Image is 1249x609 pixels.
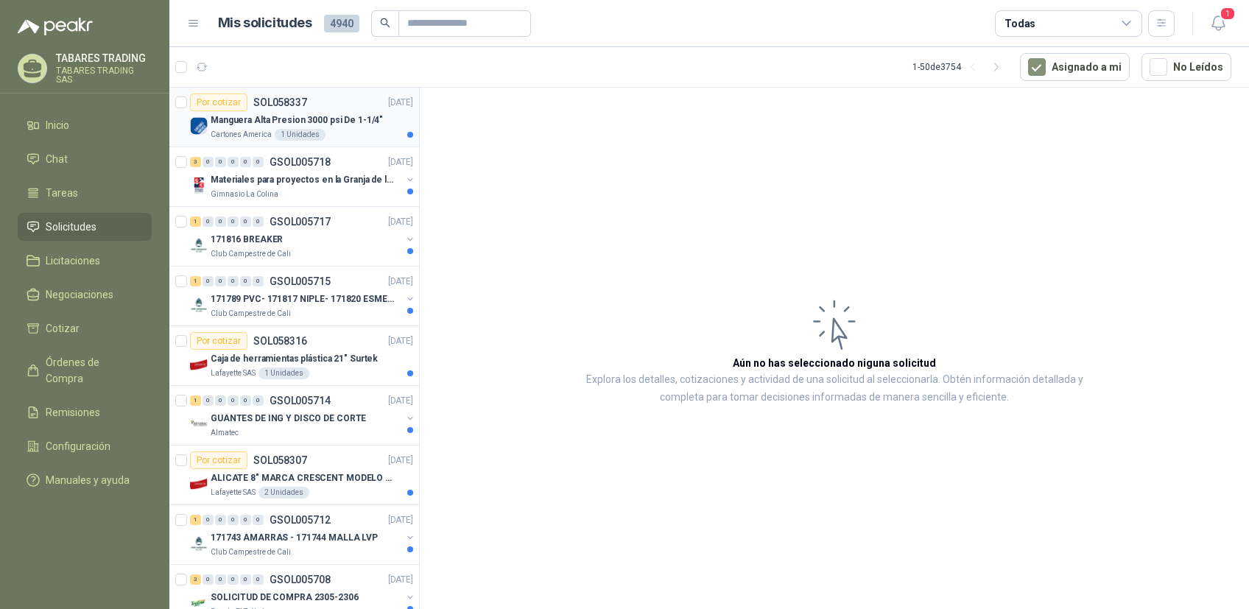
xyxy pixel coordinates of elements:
[169,88,419,147] a: Por cotizarSOL058337[DATE] Company LogoManguera Alta Presion 3000 psi De 1-1/4"Cartones America1 ...
[190,177,208,194] img: Company Logo
[18,432,152,460] a: Configuración
[190,117,208,135] img: Company Logo
[46,320,80,337] span: Cotizar
[18,247,152,275] a: Licitaciones
[388,394,413,408] p: [DATE]
[912,55,1008,79] div: 1 - 50 de 3754
[240,395,251,406] div: 0
[218,13,312,34] h1: Mis solicitudes
[211,531,378,545] p: 171743 AMARRAS - 171744 MALLA LVP
[253,276,264,286] div: 0
[270,157,331,167] p: GSOL005718
[46,438,110,454] span: Configuración
[240,157,251,167] div: 0
[18,314,152,342] a: Cotizar
[18,213,152,241] a: Solicitudes
[190,515,201,525] div: 1
[211,412,366,426] p: GUANTES DE ING Y DISCO DE CORTE
[211,591,359,605] p: SOLICITUD DE COMPRA 2305-2306
[215,157,226,167] div: 0
[215,395,226,406] div: 0
[46,219,96,235] span: Solicitudes
[46,286,113,303] span: Negociaciones
[324,15,359,32] span: 4940
[190,153,416,200] a: 3 0 0 0 0 0 GSOL005718[DATE] Company LogoMateriales para proyectos en la Granja de la UIGimnasio ...
[253,97,307,108] p: SOL058337
[1005,15,1035,32] div: Todas
[270,395,331,406] p: GSOL005714
[253,157,264,167] div: 0
[388,275,413,289] p: [DATE]
[253,217,264,227] div: 0
[203,515,214,525] div: 0
[190,415,208,433] img: Company Logo
[258,487,309,499] div: 2 Unidades
[190,535,208,552] img: Company Logo
[258,367,309,379] div: 1 Unidades
[190,213,416,260] a: 1 0 0 0 0 0 GSOL005717[DATE] Company Logo171816 BREAKERClub Campestre de Cali
[18,398,152,426] a: Remisiones
[211,113,383,127] p: Manguera Alta Presion 3000 psi De 1-1/4"
[190,356,208,373] img: Company Logo
[228,395,239,406] div: 0
[388,334,413,348] p: [DATE]
[388,513,413,527] p: [DATE]
[270,515,331,525] p: GSOL005712
[240,276,251,286] div: 0
[211,233,283,247] p: 171816 BREAKER
[388,215,413,229] p: [DATE]
[190,236,208,254] img: Company Logo
[190,94,247,111] div: Por cotizar
[388,454,413,468] p: [DATE]
[270,217,331,227] p: GSOL005717
[211,189,278,200] p: Gimnasio La Colina
[18,18,93,35] img: Logo peakr
[215,276,226,286] div: 0
[1220,7,1236,21] span: 1
[1205,10,1231,37] button: 1
[46,151,68,167] span: Chat
[18,348,152,392] a: Órdenes de Compra
[203,217,214,227] div: 0
[46,253,100,269] span: Licitaciones
[211,248,291,260] p: Club Campestre de Cali
[46,117,69,133] span: Inicio
[190,217,201,227] div: 1
[270,276,331,286] p: GSOL005715
[388,573,413,587] p: [DATE]
[380,18,390,28] span: search
[190,511,416,558] a: 1 0 0 0 0 0 GSOL005712[DATE] Company Logo171743 AMARRAS - 171744 MALLA LVPClub Campestre de Cali
[253,574,264,585] div: 0
[1020,53,1130,81] button: Asignado a mi
[215,574,226,585] div: 0
[228,157,239,167] div: 0
[169,446,419,505] a: Por cotizarSOL058307[DATE] Company LogoALICATE 8" MARCA CRESCENT MODELO 38008tvLafayette SAS2 Uni...
[240,217,251,227] div: 0
[567,371,1102,406] p: Explora los detalles, cotizaciones y actividad de una solicitud al seleccionarla. Obtén informaci...
[240,515,251,525] div: 0
[211,427,239,439] p: Almatec
[253,515,264,525] div: 0
[190,451,247,469] div: Por cotizar
[215,217,226,227] div: 0
[190,574,201,585] div: 3
[46,185,78,201] span: Tareas
[203,276,214,286] div: 0
[203,574,214,585] div: 0
[275,129,326,141] div: 1 Unidades
[169,326,419,386] a: Por cotizarSOL058316[DATE] Company LogoCaja de herramientas plástica 21" SurtekLafayette SAS1 Uni...
[18,466,152,494] a: Manuales y ayuda
[211,129,272,141] p: Cartones America
[228,276,239,286] div: 0
[18,145,152,173] a: Chat
[190,392,416,439] a: 1 0 0 0 0 0 GSOL005714[DATE] Company LogoGUANTES DE ING Y DISCO DE CORTEAlmatec
[190,157,201,167] div: 3
[733,355,936,371] h3: Aún no has seleccionado niguna solicitud
[190,272,416,320] a: 1 0 0 0 0 0 GSOL005715[DATE] Company Logo171789 PVC- 171817 NIPLE- 171820 ESMERILClub Campestre d...
[211,352,378,366] p: Caja de herramientas plástica 21" Surtek
[203,157,214,167] div: 0
[253,395,264,406] div: 0
[240,574,251,585] div: 0
[388,155,413,169] p: [DATE]
[211,308,291,320] p: Club Campestre de Cali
